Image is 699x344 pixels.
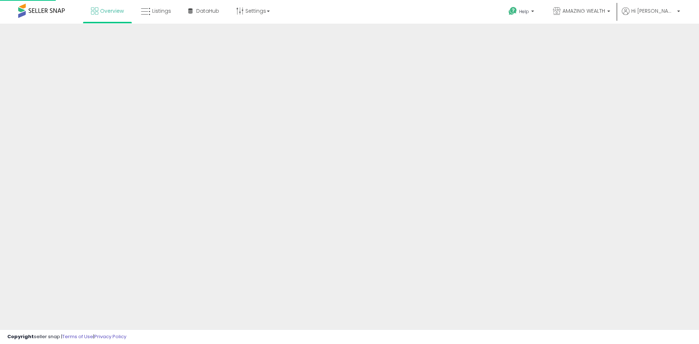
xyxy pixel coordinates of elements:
[622,7,680,24] a: Hi [PERSON_NAME]
[519,8,529,15] span: Help
[100,7,124,15] span: Overview
[503,1,541,24] a: Help
[152,7,171,15] span: Listings
[562,7,605,15] span: AMAZING WEALTH
[631,7,675,15] span: Hi [PERSON_NAME]
[508,7,517,16] i: Get Help
[196,7,219,15] span: DataHub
